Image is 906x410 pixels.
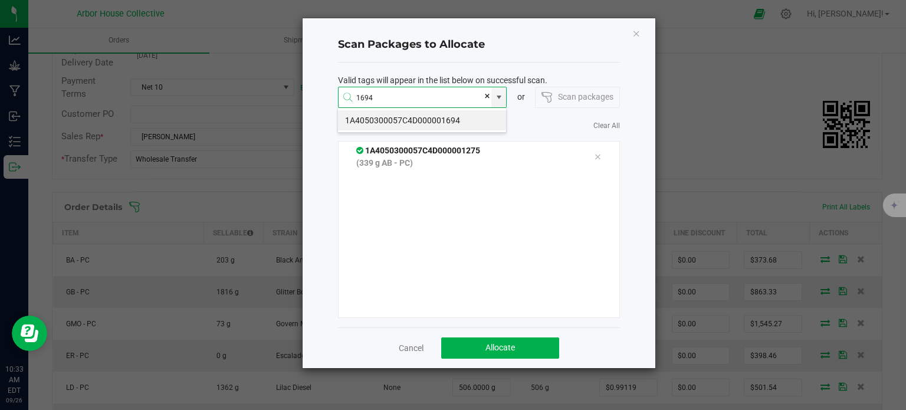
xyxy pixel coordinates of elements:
[484,87,491,105] span: clear
[338,110,506,130] li: 1A4050300057C4D000001694
[399,342,424,354] a: Cancel
[356,157,577,169] p: (339 g AB - PC)
[485,343,515,352] span: Allocate
[585,150,610,164] div: Remove tag
[441,337,559,359] button: Allocate
[593,121,620,131] a: Clear All
[338,74,547,87] span: Valid tags will appear in the list below on successful scan.
[338,37,620,53] h4: Scan Packages to Allocate
[356,146,480,155] span: 1A4050300057C4D000001275
[339,87,492,109] input: Type to search...
[632,26,641,40] button: Close
[507,91,535,103] div: or
[12,316,47,351] iframe: Resource center
[356,146,365,155] span: In Sync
